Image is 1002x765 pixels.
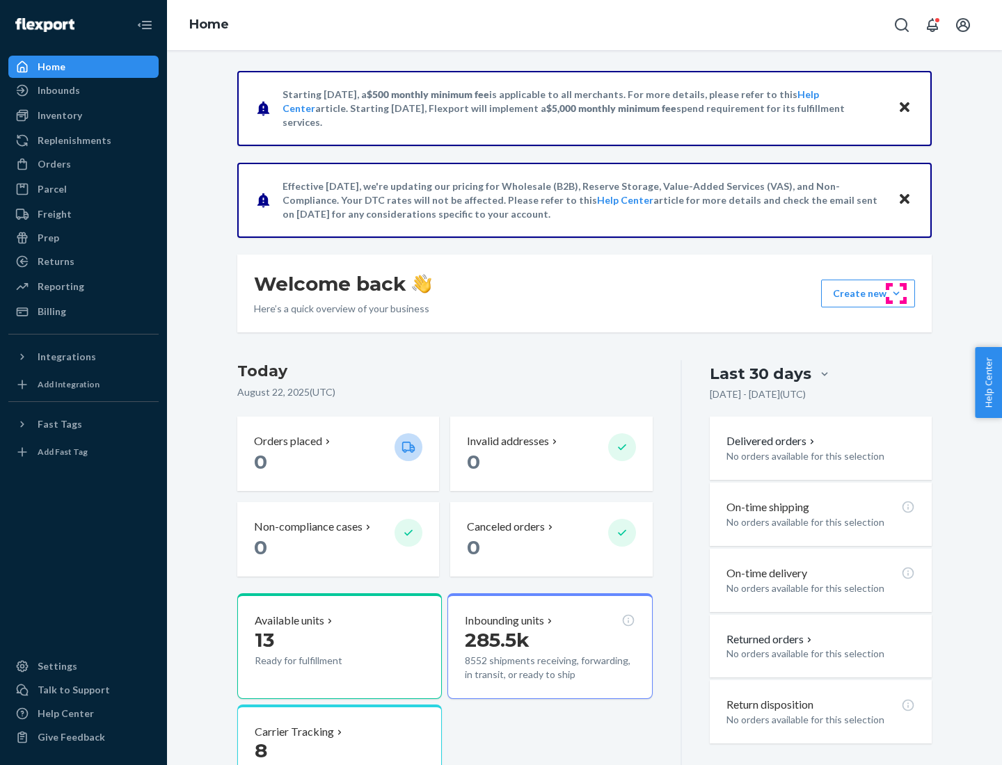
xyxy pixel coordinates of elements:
[38,182,67,196] div: Parcel
[447,593,652,699] button: Inbounding units285.5k8552 shipments receiving, forwarding, in transit, or ready to ship
[726,515,915,529] p: No orders available for this selection
[255,628,274,652] span: 13
[38,108,82,122] div: Inventory
[710,387,806,401] p: [DATE] - [DATE] ( UTC )
[888,11,916,39] button: Open Search Box
[237,593,442,699] button: Available units13Ready for fulfillment
[38,417,82,431] div: Fast Tags
[237,360,653,382] h3: Today
[465,628,530,652] span: 285.5k
[237,502,439,577] button: Non-compliance cases 0
[8,56,159,78] a: Home
[38,707,94,720] div: Help Center
[8,129,159,152] a: Replenishments
[255,613,324,629] p: Available units
[254,433,322,449] p: Orders placed
[467,450,480,474] span: 0
[254,302,431,316] p: Here’s a quick overview of your business
[412,274,431,293] img: hand-wave emoji
[237,385,653,399] p: August 22, 2025 ( UTC )
[726,581,915,595] p: No orders available for this selection
[254,450,267,474] span: 0
[726,565,807,581] p: On-time delivery
[38,659,77,673] div: Settings
[38,280,84,293] div: Reporting
[597,194,653,206] a: Help Center
[8,79,159,102] a: Inbounds
[178,5,240,45] ol: breadcrumbs
[283,88,884,129] p: Starting [DATE], a is applicable to all merchants. For more details, please refer to this article...
[8,104,159,127] a: Inventory
[255,654,383,668] p: Ready for fulfillment
[8,153,159,175] a: Orders
[15,18,74,32] img: Flexport logo
[8,227,159,249] a: Prep
[38,730,105,744] div: Give Feedback
[38,134,111,147] div: Replenishments
[38,305,66,319] div: Billing
[237,417,439,491] button: Orders placed 0
[38,378,100,390] div: Add Integration
[8,726,159,748] button: Give Feedback
[949,11,977,39] button: Open account menu
[38,350,96,364] div: Integrations
[450,502,652,577] button: Canceled orders 0
[918,11,946,39] button: Open notifications
[821,280,915,307] button: Create new
[38,231,59,245] div: Prep
[465,613,544,629] p: Inbounding units
[8,679,159,701] a: Talk to Support
[8,441,159,463] a: Add Fast Tag
[38,60,65,74] div: Home
[38,683,110,697] div: Talk to Support
[131,11,159,39] button: Close Navigation
[465,654,635,682] p: 8552 shipments receiving, forwarding, in transit, or ready to ship
[38,255,74,268] div: Returns
[467,433,549,449] p: Invalid addresses
[189,17,229,32] a: Home
[38,157,71,171] div: Orders
[8,655,159,677] a: Settings
[8,346,159,368] button: Integrations
[8,203,159,225] a: Freight
[254,519,363,535] p: Non-compliance cases
[975,347,1002,418] button: Help Center
[726,697,813,713] p: Return disposition
[726,433,818,449] button: Delivered orders
[726,449,915,463] p: No orders available for this selection
[8,300,159,323] a: Billing
[726,713,915,727] p: No orders available for this selection
[8,275,159,298] a: Reporting
[254,271,431,296] h1: Welcome back
[8,373,159,396] a: Add Integration
[8,178,159,200] a: Parcel
[38,83,80,97] div: Inbounds
[8,413,159,435] button: Fast Tags
[254,535,267,559] span: 0
[896,190,914,210] button: Close
[255,724,334,740] p: Carrier Tracking
[283,179,884,221] p: Effective [DATE], we're updating our pricing for Wholesale (B2B), Reserve Storage, Value-Added Se...
[8,250,159,273] a: Returns
[467,535,480,559] span: 0
[546,102,676,114] span: $5,000 monthly minimum fee
[38,446,88,458] div: Add Fast Tag
[450,417,652,491] button: Invalid addresses 0
[367,88,489,100] span: $500 monthly minimum fee
[8,702,159,725] a: Help Center
[726,631,815,647] button: Returned orders
[710,363,811,385] div: Last 30 days
[255,739,267,762] span: 8
[467,519,545,535] p: Canceled orders
[38,207,72,221] div: Freight
[896,98,914,118] button: Close
[726,499,809,515] p: On-time shipping
[726,647,915,661] p: No orders available for this selection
